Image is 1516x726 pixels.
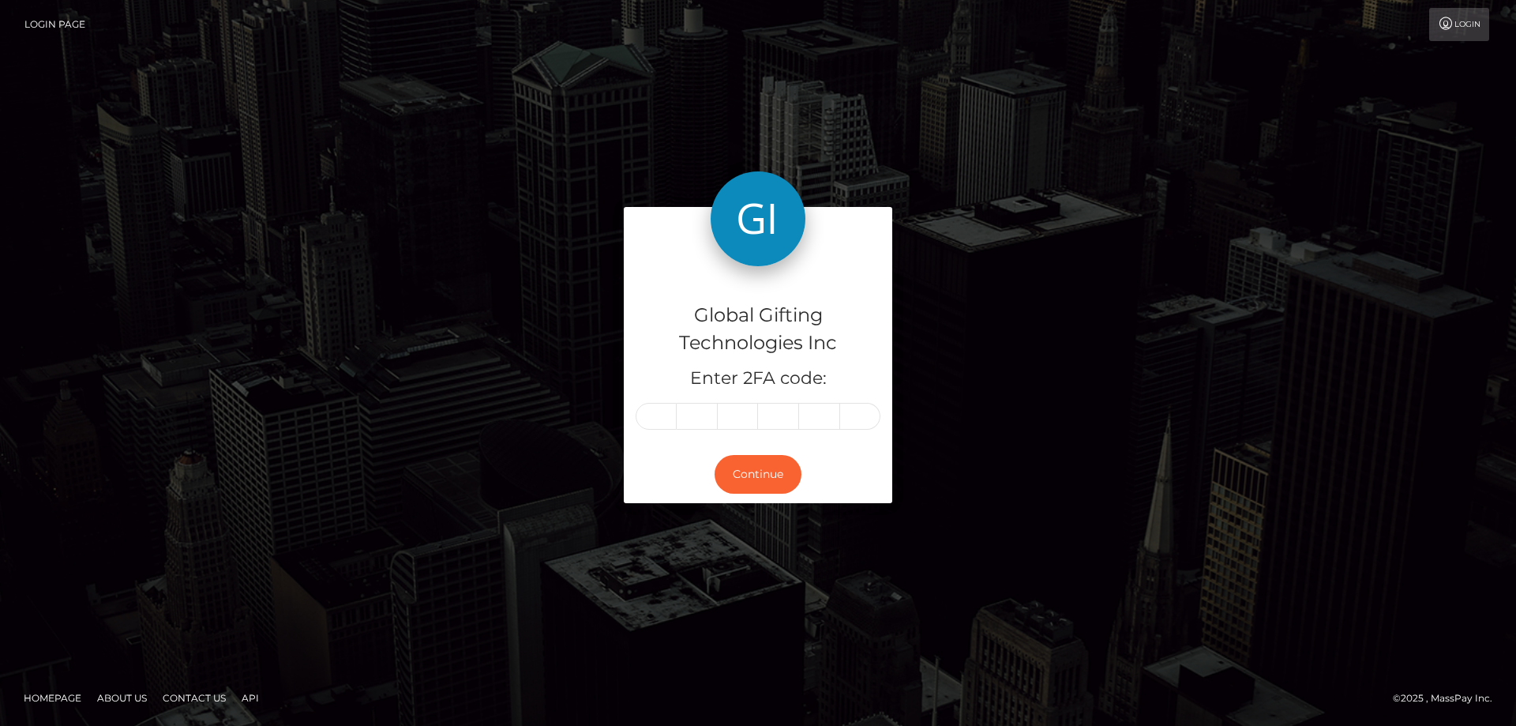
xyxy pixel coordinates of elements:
[636,302,880,357] h4: Global Gifting Technologies Inc
[1393,690,1504,707] div: © 2025 , MassPay Inc.
[17,686,88,710] a: Homepage
[235,686,265,710] a: API
[636,367,880,391] h5: Enter 2FA code:
[1429,8,1489,41] a: Login
[711,171,805,266] img: Global Gifting Technologies Inc
[156,686,232,710] a: Contact Us
[715,455,801,494] button: Continue
[24,8,85,41] a: Login Page
[91,686,153,710] a: About Us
